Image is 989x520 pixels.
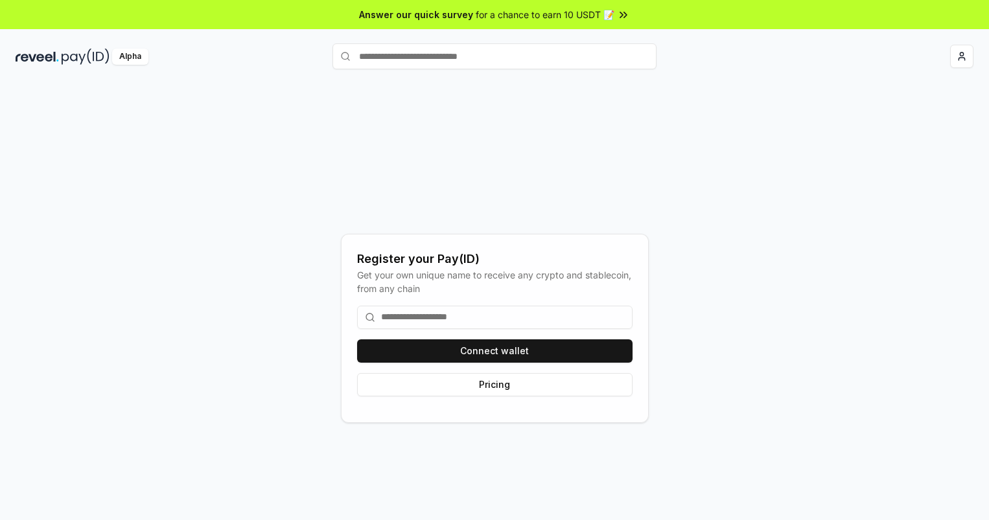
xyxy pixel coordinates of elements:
div: Alpha [112,49,148,65]
img: pay_id [62,49,110,65]
img: reveel_dark [16,49,59,65]
button: Pricing [357,373,633,396]
span: Answer our quick survey [359,8,473,21]
span: for a chance to earn 10 USDT 📝 [476,8,614,21]
div: Get your own unique name to receive any crypto and stablecoin, from any chain [357,268,633,295]
div: Register your Pay(ID) [357,250,633,268]
button: Connect wallet [357,339,633,363]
